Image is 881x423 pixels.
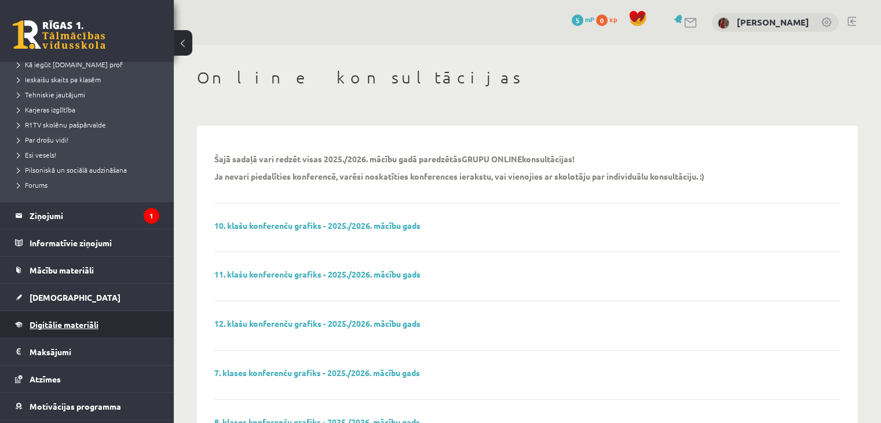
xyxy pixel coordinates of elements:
[17,60,123,69] span: Kā iegūt [DOMAIN_NAME] prof
[214,154,575,164] p: Šajā sadaļā vari redzēt visas 2025./2026. mācību gadā paredzētās konsultācijas!
[30,374,61,384] span: Atzīmes
[30,401,121,411] span: Motivācijas programma
[15,338,159,365] a: Maksājumi
[17,120,106,129] span: R1TV skolēnu pašpārvalde
[15,311,159,338] a: Digitālie materiāli
[214,269,421,279] a: 11. klašu konferenču grafiks - 2025./2026. mācību gads
[30,229,159,256] legend: Informatīvie ziņojumi
[17,165,162,175] a: Pilsoniskā un sociālā audzināšana
[15,366,159,392] a: Atzīmes
[17,149,162,160] a: Esi vesels!
[17,180,47,189] span: Forums
[17,135,68,144] span: Par drošu vidi!
[17,165,127,174] span: Pilsoniskā un sociālā audzināšana
[144,208,159,224] i: 1
[17,105,75,114] span: Karjeras izglītība
[214,171,704,181] p: Ja nevari piedalīties konferencē, varēsi noskatīties konferences ierakstu, vai vienojies ar skolo...
[15,257,159,283] a: Mācību materiāli
[17,180,162,190] a: Forums
[214,220,421,231] a: 10. klašu konferenču grafiks - 2025./2026. mācību gads
[737,16,809,28] a: [PERSON_NAME]
[13,20,105,49] a: Rīgas 1. Tālmācības vidusskola
[596,14,608,26] span: 0
[15,202,159,229] a: Ziņojumi1
[17,74,162,85] a: Ieskaišu skaits pa klasēm
[609,14,617,24] span: xp
[585,14,594,24] span: mP
[214,318,421,329] a: 12. klašu konferenču grafiks - 2025./2026. mācību gads
[197,68,858,87] h1: Online konsultācijas
[17,150,56,159] span: Esi vesels!
[214,367,420,378] a: 7. klases konferenču grafiks - 2025./2026. mācību gads
[17,134,162,145] a: Par drošu vidi!
[17,75,101,84] span: Ieskaišu skaits pa klasēm
[15,229,159,256] a: Informatīvie ziņojumi
[596,14,623,24] a: 0 xp
[17,119,162,130] a: R1TV skolēnu pašpārvalde
[30,265,94,275] span: Mācību materiāli
[30,319,98,330] span: Digitālie materiāli
[15,393,159,420] a: Motivācijas programma
[30,338,159,365] legend: Maksājumi
[30,202,159,229] legend: Ziņojumi
[572,14,594,24] a: 5 mP
[462,154,522,164] strong: GRUPU ONLINE
[17,90,85,99] span: Tehniskie jautājumi
[17,104,162,115] a: Karjeras izglītība
[572,14,583,26] span: 5
[17,59,162,70] a: Kā iegūt [DOMAIN_NAME] prof
[15,284,159,311] a: [DEMOGRAPHIC_DATA]
[30,292,120,302] span: [DEMOGRAPHIC_DATA]
[718,17,729,29] img: Vitālijs Kapustins
[17,89,162,100] a: Tehniskie jautājumi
